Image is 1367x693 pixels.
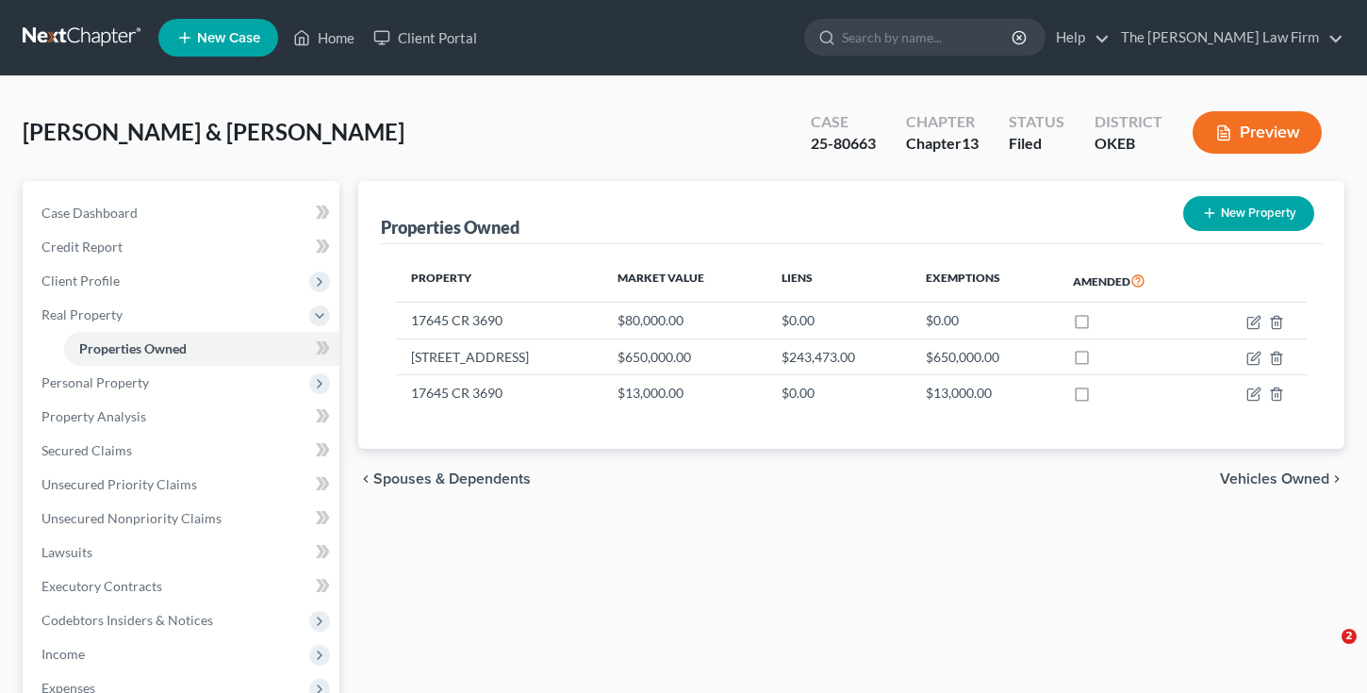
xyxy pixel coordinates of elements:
th: Exemptions [911,259,1057,303]
td: [STREET_ADDRESS] [396,338,603,374]
a: Home [284,21,364,55]
i: chevron_left [358,471,373,487]
span: Vehicles Owned [1220,471,1329,487]
div: Properties Owned [381,216,519,239]
a: Unsecured Nonpriority Claims [26,502,339,536]
span: Property Analysis [41,408,146,424]
div: District [1095,111,1162,133]
span: Case Dashboard [41,205,138,221]
a: The [PERSON_NAME] Law Firm [1112,21,1343,55]
a: Client Portal [364,21,486,55]
a: Help [1046,21,1110,55]
span: Codebtors Insiders & Notices [41,612,213,628]
div: Case [811,111,876,133]
input: Search by name... [842,20,1014,55]
button: chevron_left Spouses & Dependents [358,471,531,487]
button: Preview [1193,111,1322,154]
button: New Property [1183,196,1314,231]
div: OKEB [1095,133,1162,155]
span: Unsecured Priority Claims [41,476,197,492]
span: New Case [197,31,260,45]
div: Status [1009,111,1064,133]
div: Chapter [906,133,979,155]
th: Market Value [602,259,766,303]
span: 13 [962,134,979,152]
td: $13,000.00 [602,375,766,411]
a: Unsecured Priority Claims [26,468,339,502]
td: $650,000.00 [602,338,766,374]
th: Amended [1058,259,1201,303]
span: Secured Claims [41,442,132,458]
a: Case Dashboard [26,196,339,230]
span: Real Property [41,306,123,322]
th: Property [396,259,603,303]
div: 25-80663 [811,133,876,155]
span: 2 [1342,629,1357,644]
th: Liens [766,259,912,303]
span: Income [41,646,85,662]
span: Credit Report [41,239,123,255]
td: $0.00 [911,303,1057,338]
td: $13,000.00 [911,375,1057,411]
a: Secured Claims [26,434,339,468]
span: [PERSON_NAME] & [PERSON_NAME] [23,118,404,145]
span: Unsecured Nonpriority Claims [41,510,222,526]
a: Lawsuits [26,536,339,569]
td: $0.00 [766,375,912,411]
button: Vehicles Owned chevron_right [1220,471,1344,487]
a: Properties Owned [64,332,339,366]
td: $243,473.00 [766,338,912,374]
a: Property Analysis [26,400,339,434]
i: chevron_right [1329,471,1344,487]
span: Properties Owned [79,340,187,356]
a: Credit Report [26,230,339,264]
div: Chapter [906,111,979,133]
span: Client Profile [41,272,120,289]
td: $650,000.00 [911,338,1057,374]
div: Filed [1009,133,1064,155]
iframe: Intercom live chat [1303,629,1348,674]
td: $0.00 [766,303,912,338]
span: Executory Contracts [41,578,162,594]
td: 17645 CR 3690 [396,375,603,411]
a: Executory Contracts [26,569,339,603]
span: Spouses & Dependents [373,471,531,487]
td: $80,000.00 [602,303,766,338]
span: Personal Property [41,374,149,390]
span: Lawsuits [41,544,92,560]
td: 17645 CR 3690 [396,303,603,338]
